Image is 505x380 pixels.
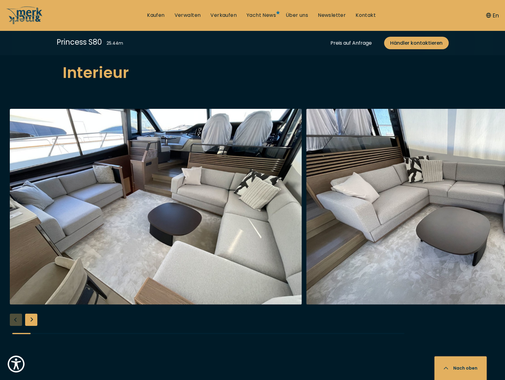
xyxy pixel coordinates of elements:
[356,12,376,19] a: Kontakt
[434,356,487,380] button: Nach oben
[57,37,102,47] div: Princess S80
[286,12,308,19] a: Über uns
[107,40,123,46] div: 25.44 m
[247,12,276,19] a: Yacht News
[384,37,449,49] a: Händler kontaktieren
[318,12,346,19] a: Newsletter
[330,39,372,47] div: Preis auf Anfrage
[147,12,164,19] a: Kaufen
[10,109,302,304] img: Merk&Merk
[63,61,443,84] h2: Interieur
[25,314,37,326] div: Next slide
[210,12,237,19] a: Verkaufen
[175,12,201,19] a: Verwalten
[486,11,499,20] button: En
[6,354,26,374] button: Show Accessibility Preferences
[390,39,443,47] span: Händler kontaktieren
